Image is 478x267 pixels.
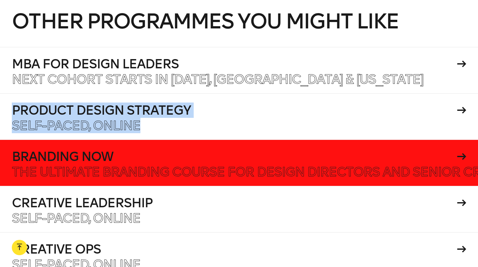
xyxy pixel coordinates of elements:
[12,243,455,256] h4: Creative Ops
[12,196,455,209] h4: Creative Leadership
[12,57,455,70] h4: MBA for Design Leaders
[12,150,455,163] h4: Branding Now
[12,9,399,34] span: Other programmes you might like
[12,104,455,117] h4: Product Design Strategy
[12,210,140,226] span: Self-paced, Online
[12,72,423,87] span: Next Cohort Starts in [DATE], [GEOGRAPHIC_DATA] & [US_STATE]
[12,118,140,133] span: Self-paced, Online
